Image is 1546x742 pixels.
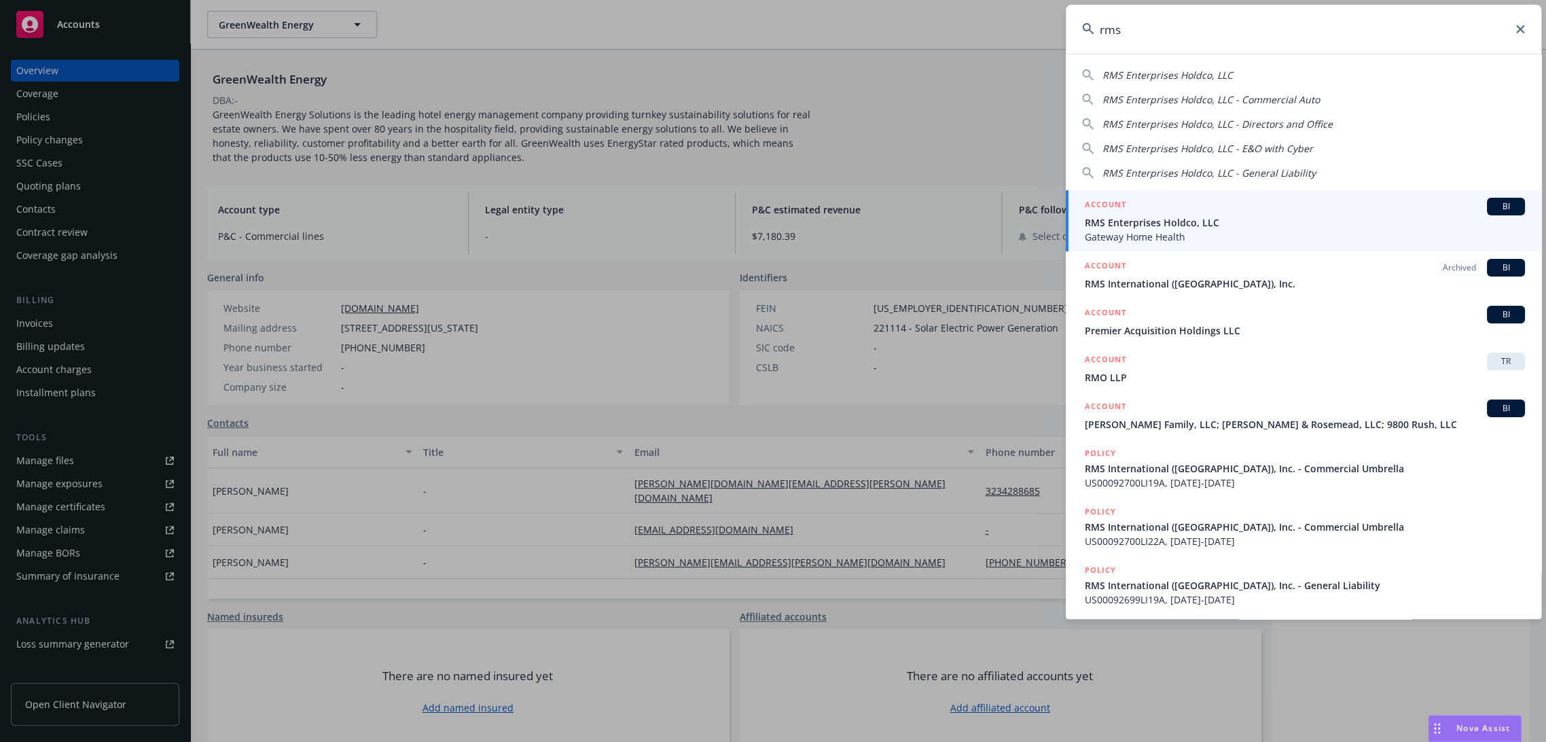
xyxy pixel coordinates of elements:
[1085,476,1525,490] span: US00092700LI19A, [DATE]-[DATE]
[1102,142,1313,155] span: RMS Enterprises Holdco, LLC - E&O with Cyber
[1066,345,1541,392] a: ACCOUNTTRRMO LLP
[1085,563,1116,577] h5: POLICY
[1102,166,1316,179] span: RMS Enterprises Holdco, LLC - General Liability
[1085,461,1525,476] span: RMS International ([GEOGRAPHIC_DATA]), Inc. - Commercial Umbrella
[1492,402,1520,414] span: BI
[1085,259,1126,275] h5: ACCOUNT
[1085,578,1525,593] span: RMS International ([GEOGRAPHIC_DATA]), Inc. - General Liability
[1066,5,1541,54] input: Search...
[1085,323,1525,338] span: Premier Acquisition Holdings LLC
[1085,534,1525,548] span: US00092700LI22A, [DATE]-[DATE]
[1066,190,1541,251] a: ACCOUNTBIRMS Enterprises Holdco, LLCGateway Home Health
[1102,118,1333,130] span: RMS Enterprises Holdco, LLC - Directors and Office
[1428,715,1522,742] button: Nova Assist
[1066,251,1541,298] a: ACCOUNTArchivedBIRMS International ([GEOGRAPHIC_DATA]), Inc.
[1102,93,1320,106] span: RMS Enterprises Holdco, LLC - Commercial Auto
[1085,198,1126,214] h5: ACCOUNT
[1066,497,1541,556] a: POLICYRMS International ([GEOGRAPHIC_DATA]), Inc. - Commercial UmbrellaUS00092700LI22A, [DATE]-[D...
[1085,370,1525,385] span: RMO LLP
[1492,200,1520,213] span: BI
[1443,262,1476,274] span: Archived
[1085,400,1126,416] h5: ACCOUNT
[1102,69,1233,82] span: RMS Enterprises Holdco, LLC
[1066,556,1541,614] a: POLICYRMS International ([GEOGRAPHIC_DATA]), Inc. - General LiabilityUS00092699LI19A, [DATE]-[DATE]
[1085,277,1525,291] span: RMS International ([GEOGRAPHIC_DATA]), Inc.
[1428,715,1445,741] div: Drag to move
[1085,520,1525,534] span: RMS International ([GEOGRAPHIC_DATA]), Inc. - Commercial Umbrella
[1492,355,1520,368] span: TR
[1066,298,1541,345] a: ACCOUNTBIPremier Acquisition Holdings LLC
[1066,392,1541,439] a: ACCOUNTBI[PERSON_NAME] Family, LLC; [PERSON_NAME] & Rosemead, LLC; 9800 Rush, LLC
[1492,262,1520,274] span: BI
[1492,308,1520,321] span: BI
[1085,505,1116,518] h5: POLICY
[1085,353,1126,369] h5: ACCOUNT
[1066,439,1541,497] a: POLICYRMS International ([GEOGRAPHIC_DATA]), Inc. - Commercial UmbrellaUS00092700LI19A, [DATE]-[D...
[1085,593,1525,607] span: US00092699LI19A, [DATE]-[DATE]
[1456,722,1510,734] span: Nova Assist
[1085,446,1116,460] h5: POLICY
[1085,230,1525,244] span: Gateway Home Health
[1085,215,1525,230] span: RMS Enterprises Holdco, LLC
[1085,417,1525,431] span: [PERSON_NAME] Family, LLC; [PERSON_NAME] & Rosemead, LLC; 9800 Rush, LLC
[1085,306,1126,322] h5: ACCOUNT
